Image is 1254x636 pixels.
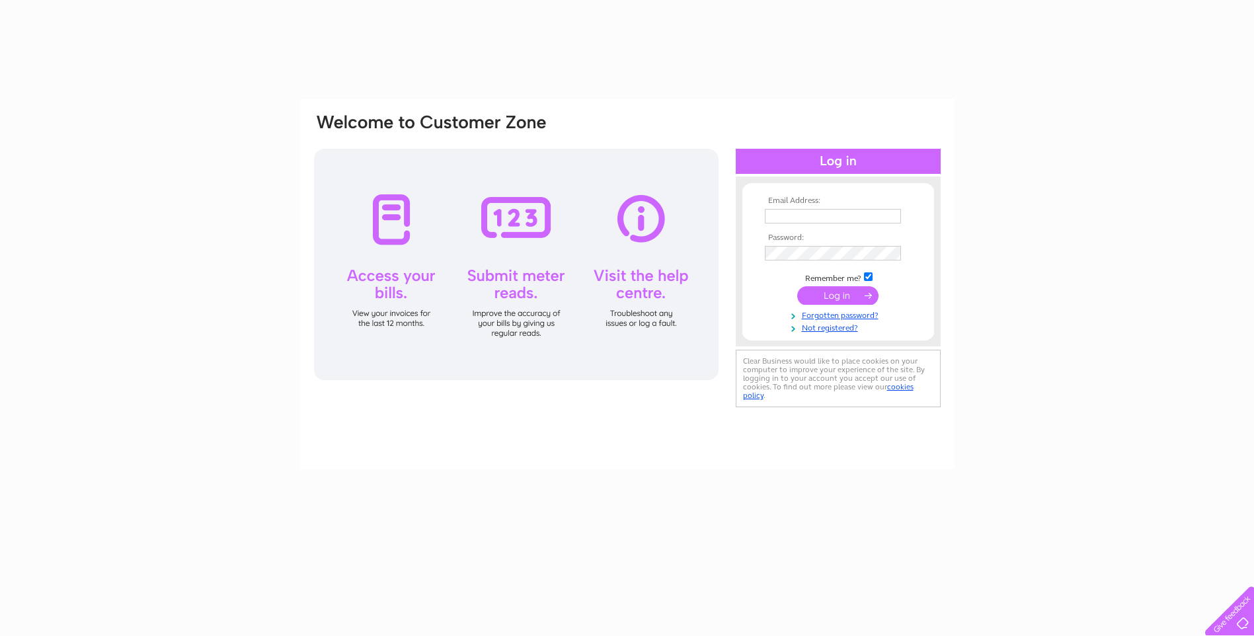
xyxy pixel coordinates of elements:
[797,286,879,305] input: Submit
[765,308,915,321] a: Forgotten password?
[762,196,915,206] th: Email Address:
[762,270,915,284] td: Remember me?
[762,233,915,243] th: Password:
[743,382,914,400] a: cookies policy
[765,321,915,333] a: Not registered?
[736,350,941,407] div: Clear Business would like to place cookies on your computer to improve your experience of the sit...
